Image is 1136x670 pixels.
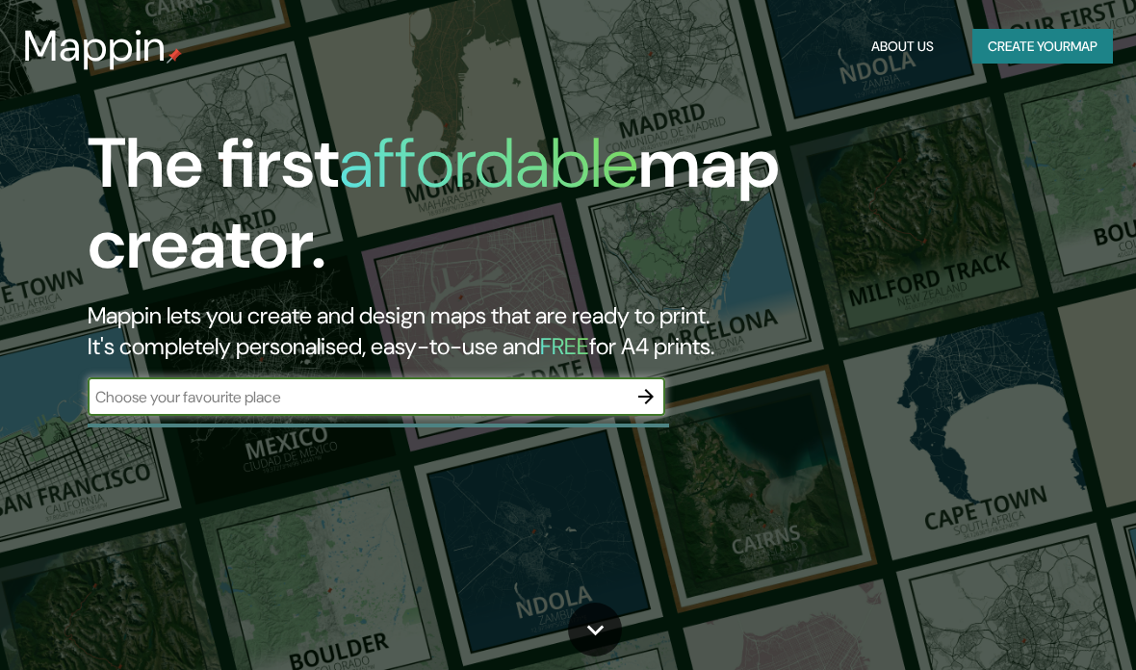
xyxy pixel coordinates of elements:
input: Choose your favourite place [88,386,627,408]
h3: Mappin [23,21,167,71]
h2: Mappin lets you create and design maps that are ready to print. It's completely personalised, eas... [88,300,996,362]
button: Create yourmap [972,29,1113,64]
h5: FREE [540,331,589,361]
h1: The first map creator. [88,123,996,300]
button: About Us [864,29,942,64]
h1: affordable [339,118,638,208]
img: mappin-pin [167,48,182,64]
